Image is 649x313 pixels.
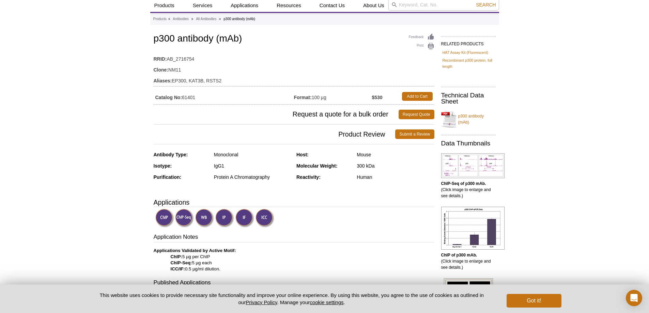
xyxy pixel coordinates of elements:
p: (Click image to enlarge and see details.) [441,181,496,199]
a: HAT Assay Kit (Fluorescent) [443,49,489,56]
div: Human [357,174,434,180]
a: Recombinant p300 protein, full length [443,57,494,69]
div: 300 kDa [357,163,434,169]
p: (Click image to enlarge and see details.) [441,252,496,270]
a: Add to Cart [402,92,433,101]
strong: ICC/IF: [171,266,185,271]
div: Protein A Chromatography [214,174,291,180]
strong: Reactivity: [296,174,321,180]
li: » [168,17,170,21]
b: ChIP-Seq of p300 mAb. [441,181,486,186]
strong: RRID: [154,56,167,62]
a: All Antibodies [196,16,216,22]
h3: Applications [154,197,434,207]
div: Monoclonal [214,152,291,158]
li: p300 antibody (mAb) [223,17,255,21]
li: » [219,17,221,21]
h2: RELATED PRODUCTS [441,36,496,48]
div: IgG1 [214,163,291,169]
span: Product Review [154,129,396,139]
td: AB_2716754 [154,52,434,63]
strong: ChIP-Seq: [171,260,192,265]
a: Privacy Policy [246,299,277,305]
a: p300 antibody (mAb) [441,109,496,129]
strong: Catalog No: [155,94,182,100]
h3: Application Notes [154,233,434,242]
h2: Data Thumbnails [441,140,496,146]
td: 100 µg [294,90,372,103]
div: Mouse [357,152,434,158]
strong: Molecular Weight: [296,163,337,169]
a: Submit a Review [395,129,434,139]
img: Western Blot Validated [195,209,214,228]
strong: $530 [372,94,382,100]
strong: Antibody Type: [154,152,188,157]
strong: Format: [294,94,312,100]
a: Products [153,16,167,22]
img: ChIP-Seq Validated [175,209,194,228]
a: Print [409,43,434,50]
a: Feedback [409,33,434,41]
td: EP300, KAT3B, RSTS2 [154,74,434,84]
strong: Aliases: [154,78,172,84]
b: ChIP of p300 mAb. [441,253,477,257]
h3: Published Applications [154,279,434,288]
img: p300 antibody (mAb) tested by ChIP. [441,207,505,250]
span: Request a quote for a bulk order [154,110,399,119]
h1: p300 antibody (mAb) [154,33,434,45]
strong: ChIP: [171,254,182,259]
td: 61401 [154,90,294,103]
strong: Isotype: [154,163,172,169]
li: » [191,17,194,21]
a: Antibodies [173,16,189,22]
button: Got it! [507,294,561,308]
p: This website uses cookies to provide necessary site functionality and improve your online experie... [88,292,496,306]
a: Request Quote [399,110,434,119]
h2: Technical Data Sheet [441,92,496,105]
button: Search [474,2,498,8]
div: Open Intercom Messenger [626,290,642,306]
strong: Clone: [154,67,169,73]
strong: Purification: [154,174,182,180]
strong: Host: [296,152,309,157]
img: Immunofluorescence Validated [235,209,254,228]
p: 5 µg per ChIP 5 µg each 0.5 µg/ml dilution. [154,248,434,272]
span: Search [476,2,496,7]
img: p300 antibody (mAb) tested by ChIP-Seq. [441,153,505,178]
img: Immunocytochemistry Validated [256,209,274,228]
img: ChIP Validated [155,209,174,228]
button: cookie settings [310,299,343,305]
td: NM11 [154,63,434,74]
b: Applications Validated by Active Motif: [154,248,236,253]
img: Immunoprecipitation Validated [215,209,234,228]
